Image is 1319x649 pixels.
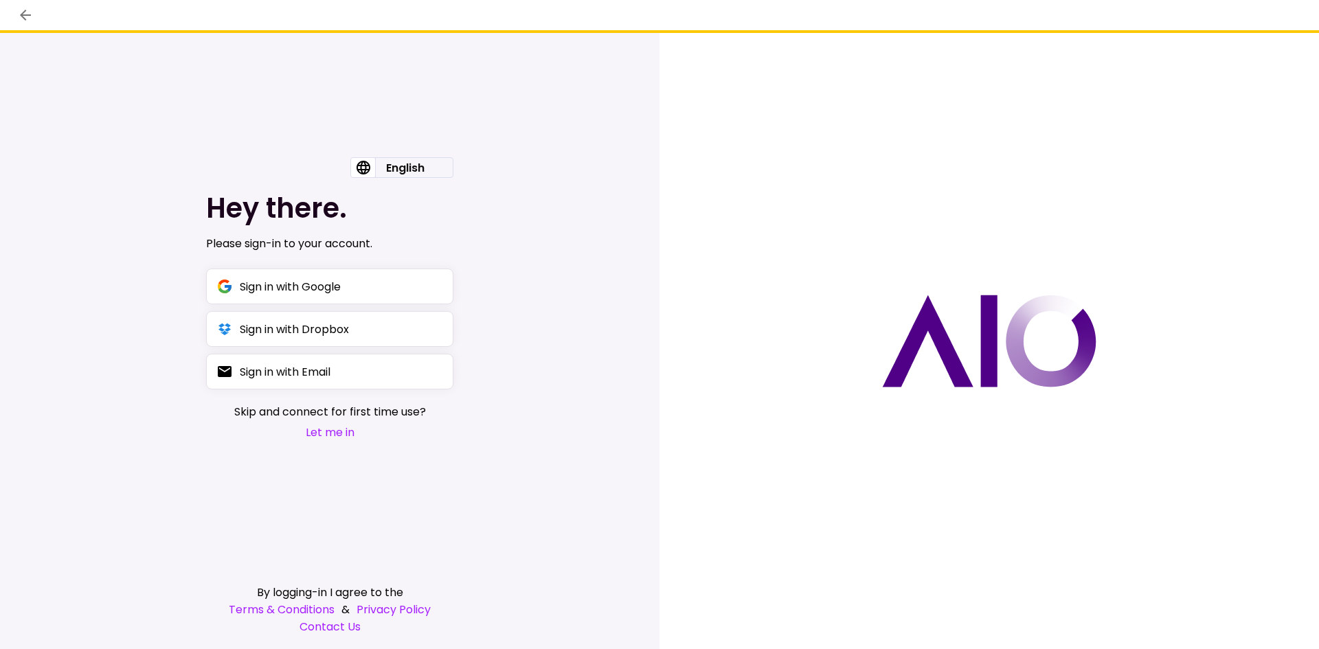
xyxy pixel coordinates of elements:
[234,424,426,441] button: Let me in
[206,618,453,635] a: Contact Us
[229,601,335,618] a: Terms & Conditions
[357,601,431,618] a: Privacy Policy
[240,321,349,338] div: Sign in with Dropbox
[882,295,1096,387] img: AIO logo
[206,584,453,601] div: By logging-in I agree to the
[206,354,453,389] button: Sign in with Email
[14,3,37,27] button: back
[206,269,453,304] button: Sign in with Google
[206,192,453,225] h1: Hey there.
[206,311,453,347] button: Sign in with Dropbox
[240,278,341,295] div: Sign in with Google
[206,601,453,618] div: &
[375,158,436,177] div: English
[234,403,426,420] span: Skip and connect for first time use?
[240,363,330,380] div: Sign in with Email
[206,236,453,252] div: Please sign-in to your account.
